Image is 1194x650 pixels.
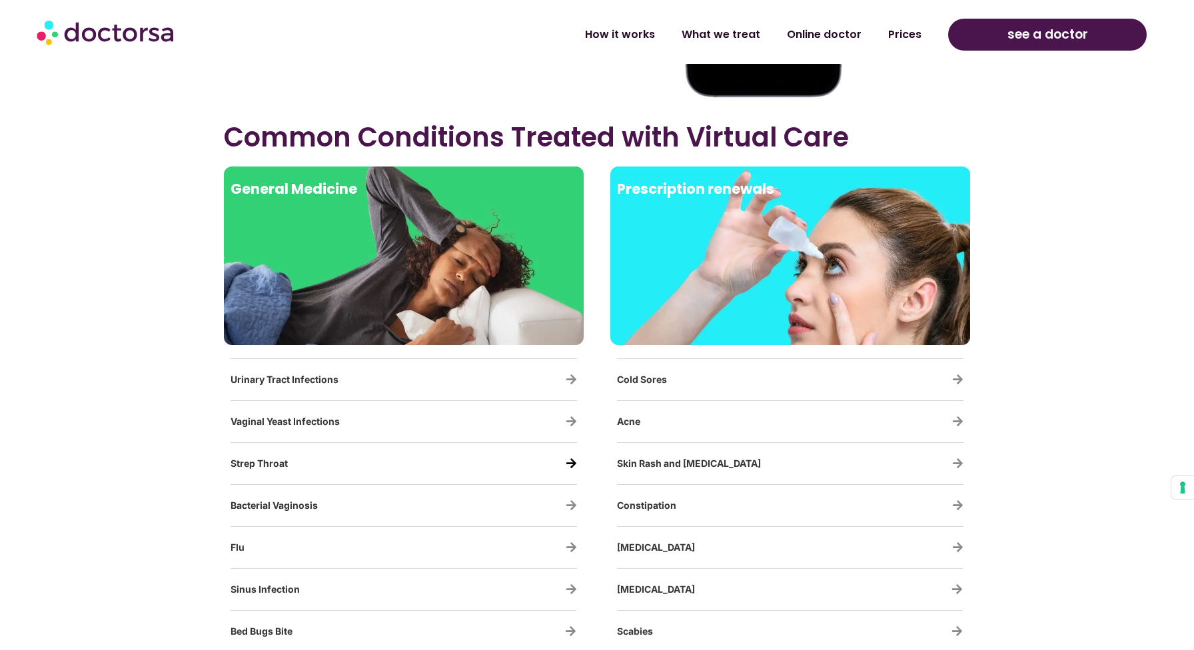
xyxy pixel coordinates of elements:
span: Constipation [617,499,676,511]
span: Acne [617,416,640,427]
a: Vaginal Yeast Infections [231,416,340,427]
button: Your consent preferences for tracking technologies [1171,476,1194,499]
h2: General Medicine [231,173,577,205]
a: Prices [875,19,935,50]
span: Sinus Infection [231,583,300,595]
span: Flu [231,541,245,553]
nav: Menu [310,19,935,50]
a: Online doctor [774,19,875,50]
span: [MEDICAL_DATA] [617,583,695,595]
span: see a doctor [1007,24,1088,45]
h2: Prescription renewals [617,173,963,205]
a: What we treat [668,19,774,50]
span: Cold Sores [617,374,667,385]
a: see a doctor [948,19,1147,51]
a: Urinary Tract Infections [566,374,577,385]
span: Skin Rash and [MEDICAL_DATA] [617,458,761,469]
span: Scabies [617,625,653,637]
h2: Common Conditions Treated with Virtual Care [224,121,970,153]
a: Bacterial Vaginosis [566,499,577,511]
span: Bed Bugs Bite [231,625,293,637]
a: How it works [572,19,668,50]
span: [MEDICAL_DATA] [617,541,695,553]
a: Vaginal Yeast Infections [566,416,577,427]
a: Strep Throat [566,458,577,469]
a: Strep Throat [231,458,288,469]
a: Urinary Tract Infections [231,374,338,385]
a: Bacterial Vaginosis [231,499,318,511]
